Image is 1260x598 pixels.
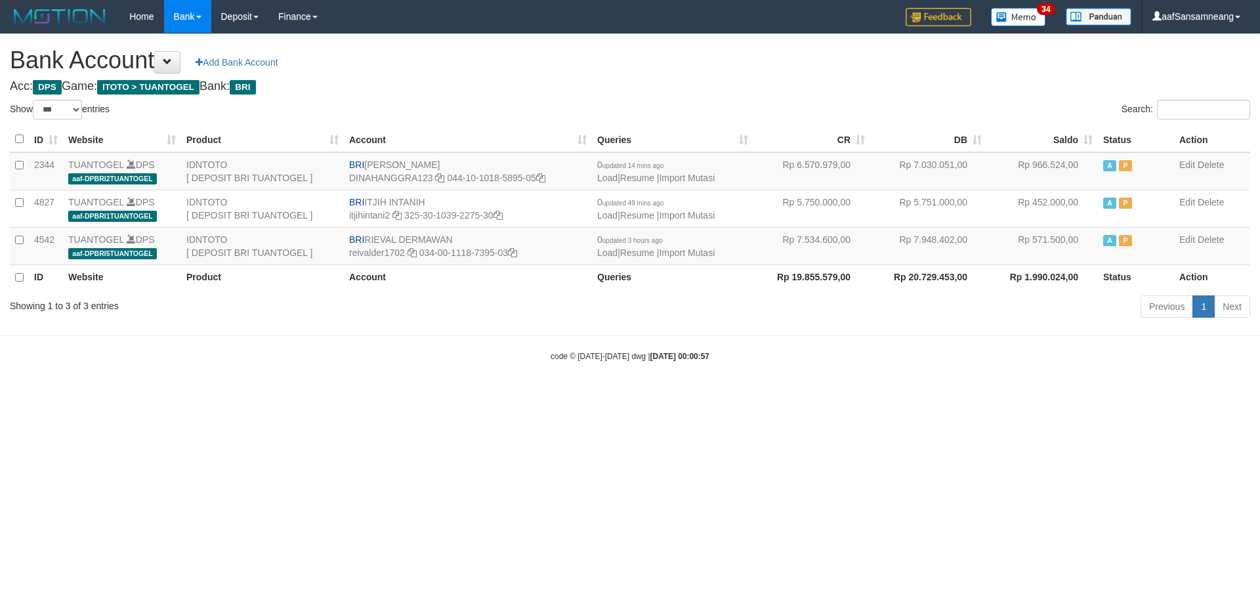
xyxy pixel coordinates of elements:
[1192,295,1215,318] a: 1
[1198,160,1224,170] a: Delete
[1103,198,1116,209] span: Active
[29,227,63,265] td: 4542
[1103,235,1116,246] span: Active
[1179,197,1195,207] a: Edit
[597,234,663,245] span: 0
[597,234,715,258] span: | |
[10,47,1250,74] h1: Bank Account
[1037,3,1055,15] span: 34
[870,190,987,227] td: Rp 5.751.000,00
[68,234,124,245] a: TUANTOGEL
[870,152,987,190] td: Rp 7.030.051,00
[1119,235,1132,246] span: Paused
[987,227,1098,265] td: Rp 571.500,00
[1122,100,1250,119] label: Search:
[63,152,181,190] td: DPS
[33,100,82,119] select: Showentries
[1198,197,1224,207] a: Delete
[620,247,654,258] a: Resume
[597,197,663,207] span: 0
[1179,234,1195,245] a: Edit
[349,247,405,258] a: reivalder1702
[753,152,870,190] td: Rp 6.570.979,00
[181,152,344,190] td: IDNTOTO [ DEPOSIT BRI TUANTOGEL ]
[349,160,364,170] span: BRI
[97,80,199,95] span: ITOTO > TUANTOGEL
[10,100,110,119] label: Show entries
[597,247,618,258] a: Load
[33,80,62,95] span: DPS
[10,294,515,312] div: Showing 1 to 3 of 3 entries
[68,197,124,207] a: TUANTOGEL
[551,352,709,361] small: code © [DATE]-[DATE] dwg |
[987,127,1098,152] th: Saldo: activate to sort column ascending
[181,227,344,265] td: IDNTOTO [ DEPOSIT BRI TUANTOGEL ]
[1098,127,1174,152] th: Status
[870,127,987,152] th: DB: activate to sort column ascending
[592,127,753,152] th: Queries: activate to sort column ascending
[1141,295,1193,318] a: Previous
[597,197,715,221] span: | |
[181,265,344,290] th: Product
[659,210,715,221] a: Import Mutasi
[181,190,344,227] td: IDNTOTO [ DEPOSIT BRI TUANTOGEL ]
[344,152,592,190] td: [PERSON_NAME] 044-10-1018-5895-05
[63,265,181,290] th: Website
[349,234,364,245] span: BRI
[63,227,181,265] td: DPS
[1119,160,1132,171] span: Paused
[344,127,592,152] th: Account: activate to sort column ascending
[650,352,709,361] strong: [DATE] 00:00:57
[753,265,870,290] th: Rp 19.855.579,00
[29,127,63,152] th: ID: activate to sort column ascending
[753,227,870,265] td: Rp 7.534.600,00
[1098,265,1174,290] th: Status
[10,80,1250,93] h4: Acc: Game: Bank:
[10,7,110,26] img: MOTION_logo.png
[602,237,663,244] span: updated 3 hours ago
[987,190,1098,227] td: Rp 452.000,00
[344,190,592,227] td: ITJIH INTANIH 325-30-1039-2275-30
[870,227,987,265] td: Rp 7.948.402,00
[536,173,545,183] a: Copy 044101018589505 to clipboard
[991,8,1046,26] img: Button%20Memo.svg
[230,80,255,95] span: BRI
[753,127,870,152] th: CR: activate to sort column ascending
[592,265,753,290] th: Queries
[493,210,503,221] a: Copy 325301039227530 to clipboard
[344,227,592,265] td: RIEVAL DERMAWAN 034-00-1118-7395-03
[68,160,124,170] a: TUANTOGEL
[68,211,157,222] span: aaf-DPBRI1TUANTOGEL
[602,200,663,207] span: updated 49 mins ago
[29,152,63,190] td: 2344
[1119,198,1132,209] span: Paused
[597,210,618,221] a: Load
[620,210,654,221] a: Resume
[602,162,663,169] span: updated 14 mins ago
[1198,234,1224,245] a: Delete
[349,197,364,207] span: BRI
[597,160,663,170] span: 0
[597,160,715,183] span: | |
[1214,295,1250,318] a: Next
[620,173,654,183] a: Resume
[987,152,1098,190] td: Rp 966.524,00
[1174,127,1250,152] th: Action
[987,265,1098,290] th: Rp 1.990.024,00
[344,265,592,290] th: Account
[29,265,63,290] th: ID
[68,248,157,259] span: aaf-DPBRI5TUANTOGEL
[68,173,157,184] span: aaf-DPBRI2TUANTOGEL
[659,173,715,183] a: Import Mutasi
[349,173,433,183] a: DINAHANGGRA123
[1066,8,1131,26] img: panduan.png
[753,190,870,227] td: Rp 5.750.000,00
[659,247,715,258] a: Import Mutasi
[1157,100,1250,119] input: Search:
[187,51,286,74] a: Add Bank Account
[906,8,971,26] img: Feedback.jpg
[349,210,390,221] a: itjihintani2
[1179,160,1195,170] a: Edit
[392,210,402,221] a: Copy itjihintani2 to clipboard
[597,173,618,183] a: Load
